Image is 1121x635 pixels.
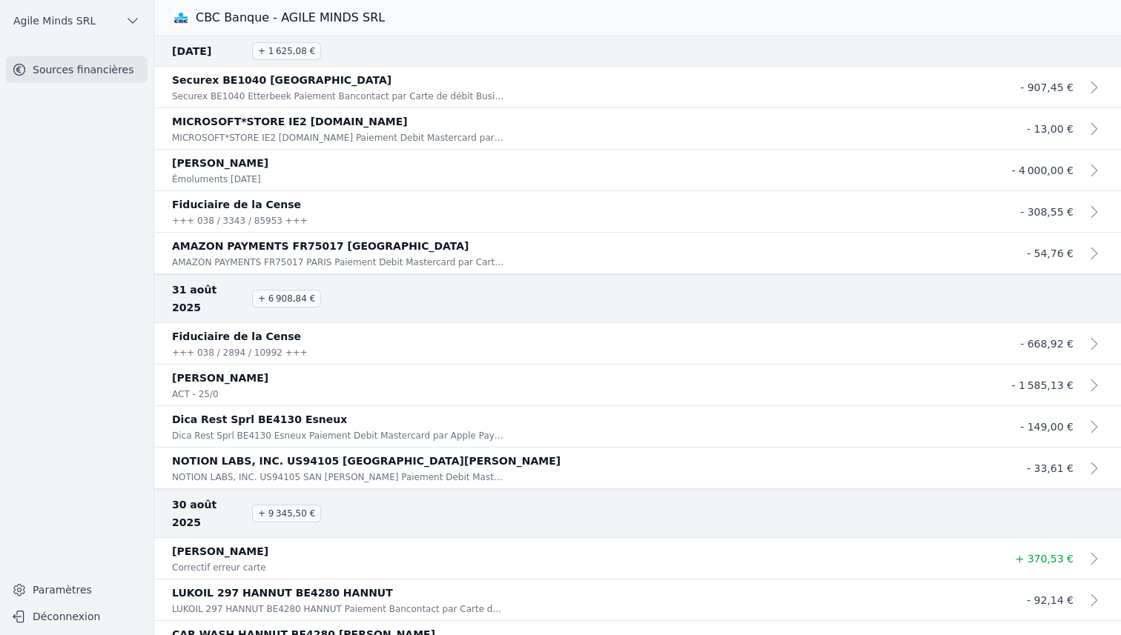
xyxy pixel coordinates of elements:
span: - 1 585,13 € [1011,379,1074,391]
span: - 92,14 € [1027,594,1074,606]
p: NOTION LABS, INC. US94105 [GEOGRAPHIC_DATA][PERSON_NAME] [172,452,985,470]
img: CBC Banque - AGILE MINDS SRL [172,9,190,27]
span: - 907,45 € [1020,82,1074,93]
a: [PERSON_NAME] Correctif erreur carte + 370,53 € [154,538,1121,579]
p: MICROSOFT*STORE IE2 [DOMAIN_NAME] [172,113,985,130]
p: [PERSON_NAME] [172,154,985,172]
span: - 13,00 € [1027,123,1074,135]
span: + 6 908,84 € [252,290,321,307]
p: +++ 038 / 3343 / 85953 +++ [172,213,504,228]
span: 30 août 2025 [172,496,243,531]
p: Securex BE1040 [GEOGRAPHIC_DATA] [172,71,985,89]
a: Fiduciaire de la Cense +++ 038 / 3343 / 85953 +++ - 308,55 € [154,191,1121,233]
span: - 33,61 € [1027,462,1074,474]
p: +++ 038 / 2894 / 10992 +++ [172,345,504,360]
span: Agile Minds SRL [13,13,96,28]
p: Dica Rest Sprl BE4130 Esneux [172,410,985,428]
a: AMAZON PAYMENTS FR75017 [GEOGRAPHIC_DATA] AMAZON PAYMENTS FR75017 PARIS Paiement Debit Mastercard... [154,233,1121,274]
p: [PERSON_NAME] [172,369,985,387]
span: - 668,92 € [1020,338,1074,350]
a: Securex BE1040 [GEOGRAPHIC_DATA] Securex BE1040 Etterbeek Paiement Bancontact par Carte de débit ... [154,67,1121,108]
a: Paramètres [6,578,148,602]
h3: CBC Banque - AGILE MINDS SRL [196,9,385,27]
span: - 4 000,00 € [1011,164,1074,176]
p: Correctif erreur carte [172,560,504,575]
a: Fiduciaire de la Cense +++ 038 / 2894 / 10992 +++ - 668,92 € [154,323,1121,365]
span: 31 août 2025 [172,281,243,316]
p: Dica Rest Sprl BE4130 Esneux Paiement Debit Mastercard par Apple Pay [DATE] 21.10 heures 5480 28X... [172,428,504,443]
p: NOTION LABS, INC. US94105 SAN [PERSON_NAME] Paiement Debit Mastercard par Carte de débit Business... [172,470,504,485]
span: - 54,76 € [1027,247,1074,259]
span: [DATE] [172,42,243,60]
span: - 149,00 € [1020,421,1074,433]
a: Dica Rest Sprl BE4130 Esneux Dica Rest Sprl BE4130 Esneux Paiement Debit Mastercard par Apple Pay... [154,406,1121,448]
button: Agile Minds SRL [6,9,148,33]
a: [PERSON_NAME] Émoluments [DATE] - 4 000,00 € [154,150,1121,191]
span: + 370,53 € [1015,553,1074,565]
p: LUKOIL 297 HANNUT BE4280 HANNUT Paiement Bancontact par Carte de débit Business CBC [DATE] 10.17 ... [172,602,504,616]
a: MICROSOFT*STORE IE2 [DOMAIN_NAME] MICROSOFT*STORE IE2 [DOMAIN_NAME] Paiement Debit Mastercard par... [154,108,1121,150]
p: Fiduciaire de la Cense [172,328,985,345]
p: Securex BE1040 Etterbeek Paiement Bancontact par Carte de débit Business CBC [DATE] 08.34 heures ... [172,89,504,104]
a: [PERSON_NAME] ACT - 25/0 - 1 585,13 € [154,365,1121,406]
p: AMAZON PAYMENTS FR75017 [GEOGRAPHIC_DATA] [172,237,985,255]
span: + 9 345,50 € [252,505,321,522]
p: ACT - 25/0 [172,387,504,402]
a: Sources financières [6,56,148,83]
button: Déconnexion [6,605,148,628]
p: AMAZON PAYMENTS FR75017 PARIS Paiement Debit Mastercard par Carte de débit Business CBC [DATE] 08... [172,255,504,270]
a: LUKOIL 297 HANNUT BE4280 HANNUT LUKOIL 297 HANNUT BE4280 HANNUT Paiement Bancontact par Carte de ... [154,579,1121,621]
p: Fiduciaire de la Cense [172,196,985,213]
span: + 1 625,08 € [252,42,321,60]
a: NOTION LABS, INC. US94105 [GEOGRAPHIC_DATA][PERSON_NAME] NOTION LABS, INC. US94105 SAN [PERSON_NA... [154,448,1121,489]
p: Émoluments [DATE] [172,172,504,187]
p: MICROSOFT*STORE IE2 [DOMAIN_NAME] Paiement Debit Mastercard par Carte de débit Business CBC [DATE... [172,130,504,145]
span: - 308,55 € [1020,206,1074,218]
p: LUKOIL 297 HANNUT BE4280 HANNUT [172,584,985,602]
p: [PERSON_NAME] [172,542,985,560]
